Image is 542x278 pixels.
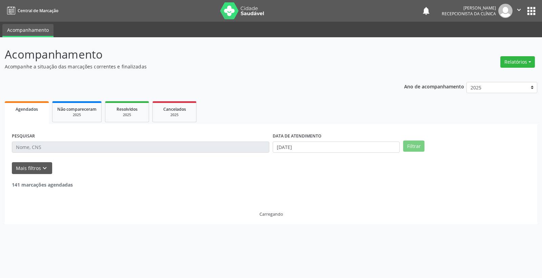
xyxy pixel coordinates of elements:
div: 2025 [110,112,144,117]
a: Acompanhamento [2,24,54,37]
div: 2025 [158,112,191,117]
button:  [513,4,525,18]
label: DATA DE ATENDIMENTO [273,131,321,142]
button: Filtrar [403,141,424,152]
p: Ano de acompanhamento [404,82,464,90]
p: Acompanhamento [5,46,377,63]
span: Recepcionista da clínica [442,11,496,17]
span: Cancelados [163,106,186,112]
button: Mais filtroskeyboard_arrow_down [12,162,52,174]
div: Carregando [259,211,283,217]
button: notifications [421,6,431,16]
div: [PERSON_NAME] [442,5,496,11]
a: Central de Marcação [5,5,58,16]
input: Selecione um intervalo [273,142,400,153]
div: 2025 [57,112,97,117]
p: Acompanhe a situação das marcações correntes e finalizadas [5,63,377,70]
img: img [498,4,513,18]
button: apps [525,5,537,17]
input: Nome, CNS [12,142,269,153]
button: Relatórios [500,56,535,68]
i: keyboard_arrow_down [41,165,48,172]
span: Central de Marcação [18,8,58,14]
strong: 141 marcações agendadas [12,181,73,188]
span: Agendados [16,106,38,112]
span: Resolvidos [117,106,138,112]
label: PESQUISAR [12,131,35,142]
span: Não compareceram [57,106,97,112]
i:  [515,6,523,14]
